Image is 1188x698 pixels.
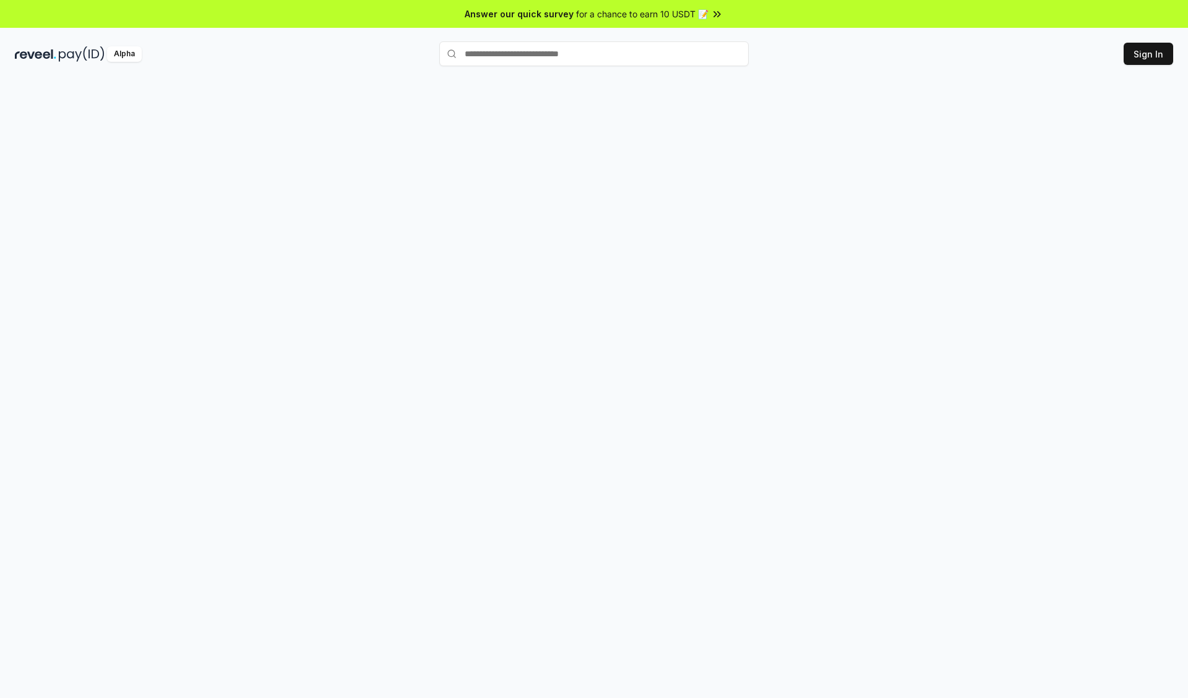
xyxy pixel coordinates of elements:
button: Sign In [1124,43,1173,65]
span: Answer our quick survey [465,7,574,20]
img: reveel_dark [15,46,56,62]
span: for a chance to earn 10 USDT 📝 [576,7,708,20]
img: pay_id [59,46,105,62]
div: Alpha [107,46,142,62]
